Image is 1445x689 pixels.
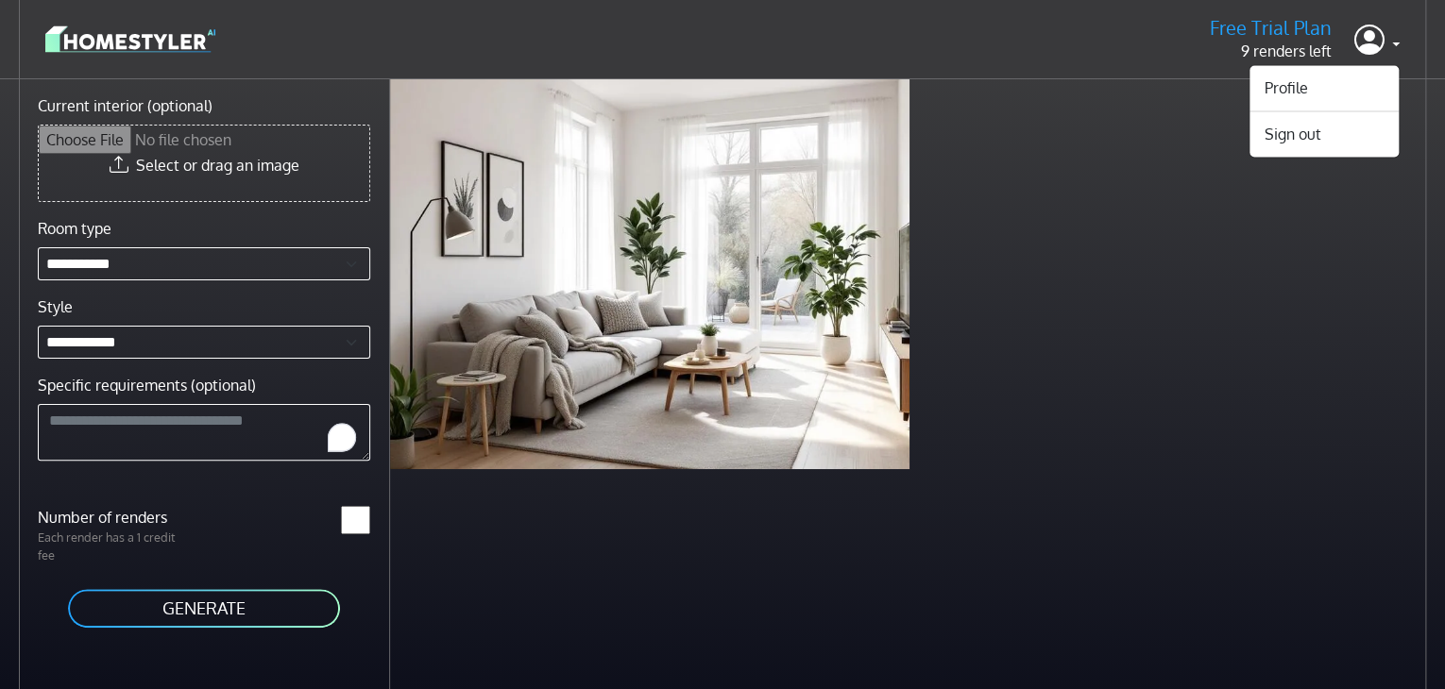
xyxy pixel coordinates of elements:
label: Specific requirements (optional) [38,374,256,396]
button: Sign out [1249,119,1399,149]
label: Current interior (optional) [38,94,212,117]
label: Room type [38,217,111,240]
label: Number of renders [26,506,204,529]
h5: Free Trial Plan [1210,16,1332,40]
p: 9 renders left [1210,40,1332,62]
textarea: To enrich screen reader interactions, please activate Accessibility in Grammarly extension settings [38,404,370,461]
button: GENERATE [66,587,342,630]
label: Style [38,295,73,318]
img: logo-3de290ba35641baa71223ecac5eacb59cb85b4c7fdf211dc9aaecaaee71ea2f8.svg [45,23,215,56]
a: Profile [1249,73,1399,103]
p: Each render has a 1 credit fee [26,529,204,564]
